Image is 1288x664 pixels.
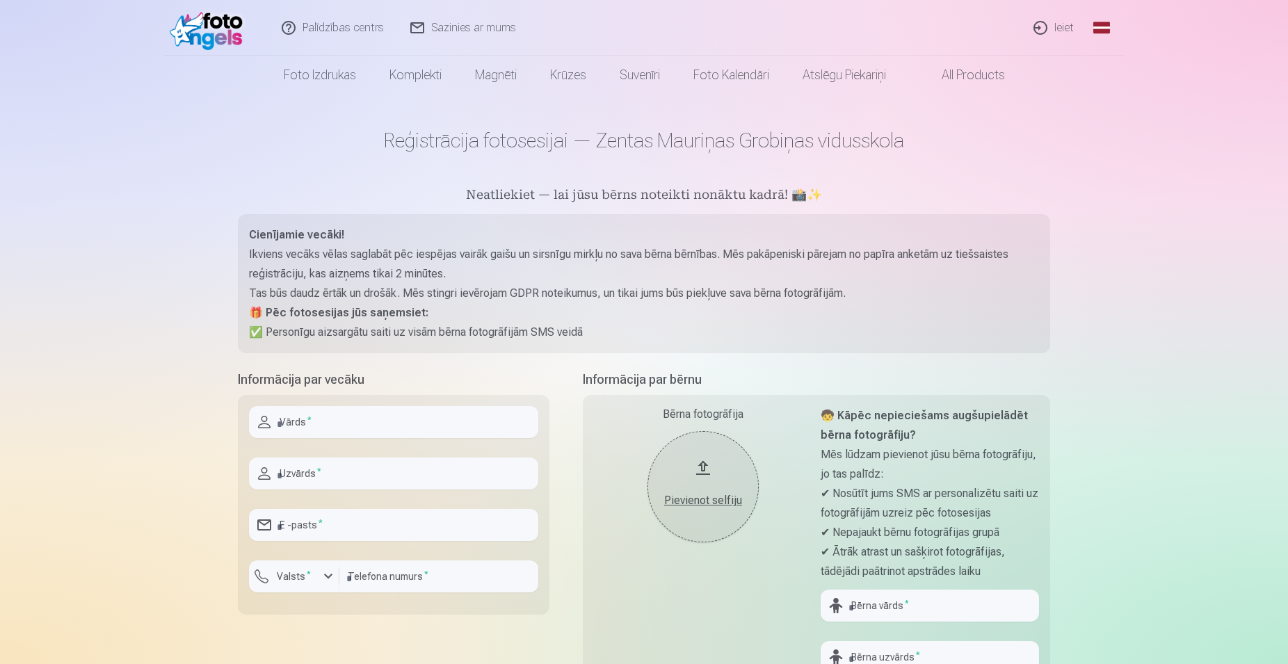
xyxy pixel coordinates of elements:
[249,560,339,592] button: Valsts*
[249,323,1039,342] p: ✅ Personīgu aizsargātu saiti uz visām bērna fotogrāfijām SMS veidā
[661,492,745,509] div: Pievienot selfiju
[249,245,1039,284] p: Ikviens vecāks vēlas saglabāt pēc iespējas vairāk gaišu un sirsnīgu mirkļu no sava bērna bērnības...
[821,523,1039,542] p: ✔ Nepajaukt bērnu fotogrāfijas grupā
[267,56,373,95] a: Foto izdrukas
[271,569,316,583] label: Valsts
[238,186,1050,206] h5: Neatliekiet — lai jūsu bērns noteikti nonāktu kadrā! 📸✨
[821,445,1039,484] p: Mēs lūdzam pievienot jūsu bērna fotogrāfiju, jo tas palīdz:
[249,284,1039,303] p: Tas būs daudz ērtāk un drošāk. Mēs stingri ievērojam GDPR noteikumus, un tikai jums būs piekļuve ...
[594,406,812,423] div: Bērna fotogrāfija
[238,370,549,389] h5: Informācija par vecāku
[821,542,1039,581] p: ✔ Ātrāk atrast un sašķirot fotogrāfijas, tādējādi paātrinot apstrādes laiku
[249,228,344,241] strong: Cienījamie vecāki!
[238,128,1050,153] h1: Reģistrācija fotosesijai — Zentas Mauriņas Grobiņas vidusskola
[603,56,677,95] a: Suvenīri
[647,431,759,542] button: Pievienot selfiju
[458,56,533,95] a: Magnēti
[786,56,903,95] a: Atslēgu piekariņi
[583,370,1050,389] h5: Informācija par bērnu
[170,6,250,50] img: /fa1
[373,56,458,95] a: Komplekti
[903,56,1022,95] a: All products
[533,56,603,95] a: Krūzes
[821,409,1028,442] strong: 🧒 Kāpēc nepieciešams augšupielādēt bērna fotogrāfiju?
[677,56,786,95] a: Foto kalendāri
[821,484,1039,523] p: ✔ Nosūtīt jums SMS ar personalizētu saiti uz fotogrāfijām uzreiz pēc fotosesijas
[249,306,428,319] strong: 🎁 Pēc fotosesijas jūs saņemsiet:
